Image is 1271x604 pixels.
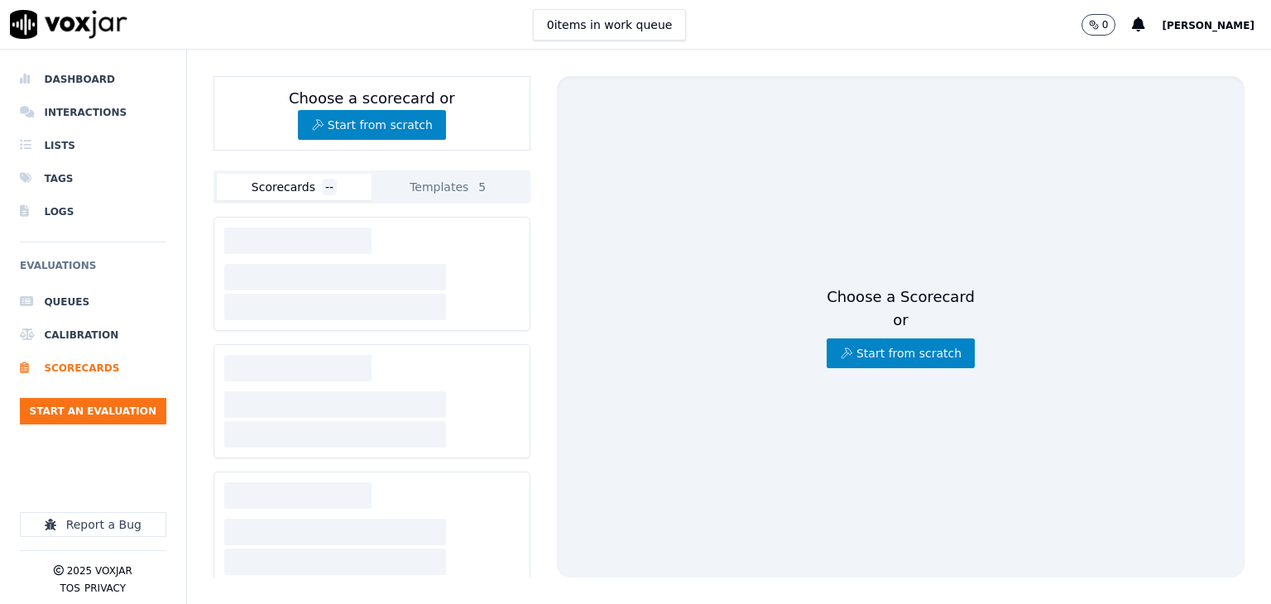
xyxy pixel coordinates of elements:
[827,338,975,368] button: Start from scratch
[533,9,687,41] button: 0items in work queue
[20,195,166,228] a: Logs
[20,319,166,352] a: Calibration
[1102,18,1109,31] p: 0
[20,398,166,424] button: Start an Evaluation
[1162,20,1254,31] span: [PERSON_NAME]
[213,76,530,151] div: Choose a scorecard or
[20,512,166,537] button: Report a Bug
[20,352,166,385] a: Scorecards
[20,285,166,319] a: Queues
[1082,14,1116,36] button: 0
[20,129,166,162] a: Lists
[1162,15,1271,35] button: [PERSON_NAME]
[475,179,489,195] span: 5
[322,179,337,195] span: --
[84,582,126,595] button: Privacy
[20,63,166,96] a: Dashboard
[60,582,80,595] button: TOS
[1082,14,1133,36] button: 0
[20,256,166,285] h6: Evaluations
[10,10,127,39] img: voxjar logo
[20,96,166,129] a: Interactions
[372,174,527,200] button: Templates
[827,285,975,368] div: Choose a Scorecard or
[217,174,372,200] button: Scorecards
[298,110,446,140] button: Start from scratch
[67,564,132,578] p: 2025 Voxjar
[20,162,166,195] a: Tags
